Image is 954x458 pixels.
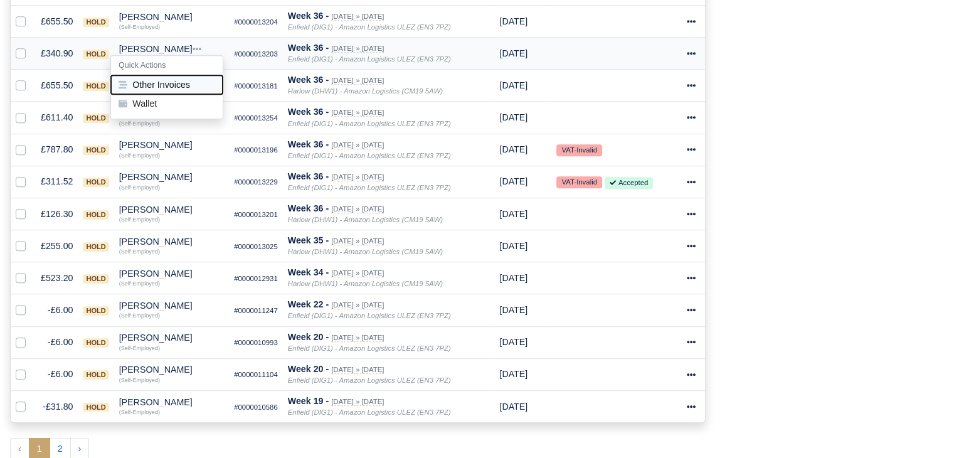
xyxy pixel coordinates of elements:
[119,24,160,30] small: (Self-Employed)
[83,178,109,187] span: hold
[288,203,329,213] strong: Week 36 -
[288,139,329,149] strong: Week 36 -
[83,242,109,252] span: hold
[288,376,451,384] i: Enfield (DIG1) - Amazon Logistics ULEZ (EN3 7PZ)
[288,11,329,21] strong: Week 36 -
[288,171,329,181] strong: Week 36 -
[119,184,160,191] small: (Self-Employed)
[119,205,224,214] div: [PERSON_NAME]
[83,82,109,91] span: hold
[36,5,78,37] td: £655.50
[499,369,527,379] span: 3 months ago
[288,299,329,309] strong: Week 22 -
[36,102,78,134] td: £611.40
[499,48,527,58] span: 5 days ago
[556,176,602,188] small: VAT-Invalid
[288,43,329,53] strong: Week 36 -
[891,398,954,458] iframe: Chat Widget
[288,364,329,374] strong: Week 20 -
[111,75,223,94] button: Other Invoices
[234,275,278,282] small: #0000012931
[499,241,527,251] span: 1 week ago
[83,18,109,27] span: hold
[331,45,384,53] small: [DATE] » [DATE]
[119,248,160,255] small: (Self-Employed)
[119,45,224,53] div: [PERSON_NAME]
[331,173,384,181] small: [DATE] » [DATE]
[331,109,384,117] small: [DATE] » [DATE]
[83,306,109,316] span: hold
[83,274,109,284] span: hold
[288,312,451,319] i: Enfield (DIG1) - Amazon Logistics ULEZ (EN3 7PZ)
[288,267,329,277] strong: Week 34 -
[331,269,384,277] small: [DATE] » [DATE]
[331,141,384,149] small: [DATE] » [DATE]
[119,280,160,287] small: (Self-Employed)
[83,210,109,220] span: hold
[119,377,160,383] small: (Self-Employed)
[234,371,278,378] small: #0000011104
[331,77,384,85] small: [DATE] » [DATE]
[288,75,329,85] strong: Week 36 -
[234,82,278,90] small: #0000013181
[331,237,384,245] small: [DATE] » [DATE]
[234,50,278,58] small: #0000013203
[288,23,451,31] i: Enfield (DIG1) - Amazon Logistics ULEZ (EN3 7PZ)
[499,402,527,412] span: 4 months ago
[36,326,78,358] td: -£6.00
[36,262,78,294] td: £523.20
[119,120,160,127] small: (Self-Employed)
[119,365,224,374] div: [PERSON_NAME]
[499,209,527,219] span: 5 days ago
[499,112,527,122] span: 5 days ago
[83,338,109,348] span: hold
[119,312,160,319] small: (Self-Employed)
[119,301,224,310] div: [PERSON_NAME]
[331,366,384,374] small: [DATE] » [DATE]
[119,269,224,278] div: [PERSON_NAME]
[119,216,160,223] small: (Self-Employed)
[111,56,223,75] h6: Quick Actions
[331,334,384,342] small: [DATE] » [DATE]
[234,178,278,186] small: #0000013229
[83,50,109,59] span: hold
[288,152,451,159] i: Enfield (DIG1) - Amazon Logistics ULEZ (EN3 7PZ)
[234,146,278,154] small: #0000013196
[288,248,443,255] i: Harlow (DHW1) - Amazon Logistics (CM19 5AW)
[234,114,278,122] small: #0000013254
[234,307,278,314] small: #0000011247
[36,70,78,102] td: £655.50
[234,339,278,346] small: #0000010993
[499,80,527,90] span: 5 days ago
[288,120,451,127] i: Enfield (DIG1) - Amazon Logistics ULEZ (EN3 7PZ)
[119,345,160,351] small: (Self-Employed)
[119,173,224,181] div: [PERSON_NAME]
[499,144,527,154] span: 5 days ago
[499,16,527,26] span: 5 days ago
[111,94,223,113] button: Wallet
[605,177,653,188] small: Accepted
[119,141,224,149] div: [PERSON_NAME]
[119,333,224,342] div: [PERSON_NAME]
[556,144,602,156] small: VAT-Invalid
[36,358,78,390] td: -£6.00
[36,390,78,422] td: -£31.80
[36,198,78,230] td: £126.30
[234,403,278,411] small: #0000010586
[119,237,224,246] div: [PERSON_NAME]
[119,152,160,159] small: (Self-Employed)
[288,184,451,191] i: Enfield (DIG1) - Amazon Logistics ULEZ (EN3 7PZ)
[119,13,224,21] div: [PERSON_NAME]
[288,87,443,95] i: Harlow (DHW1) - Amazon Logistics (CM19 5AW)
[288,216,443,223] i: Harlow (DHW1) - Amazon Logistics (CM19 5AW)
[499,305,527,315] span: 3 months ago
[288,235,329,245] strong: Week 35 -
[119,409,160,415] small: (Self-Employed)
[288,332,329,342] strong: Week 20 -
[331,301,384,309] small: [DATE] » [DATE]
